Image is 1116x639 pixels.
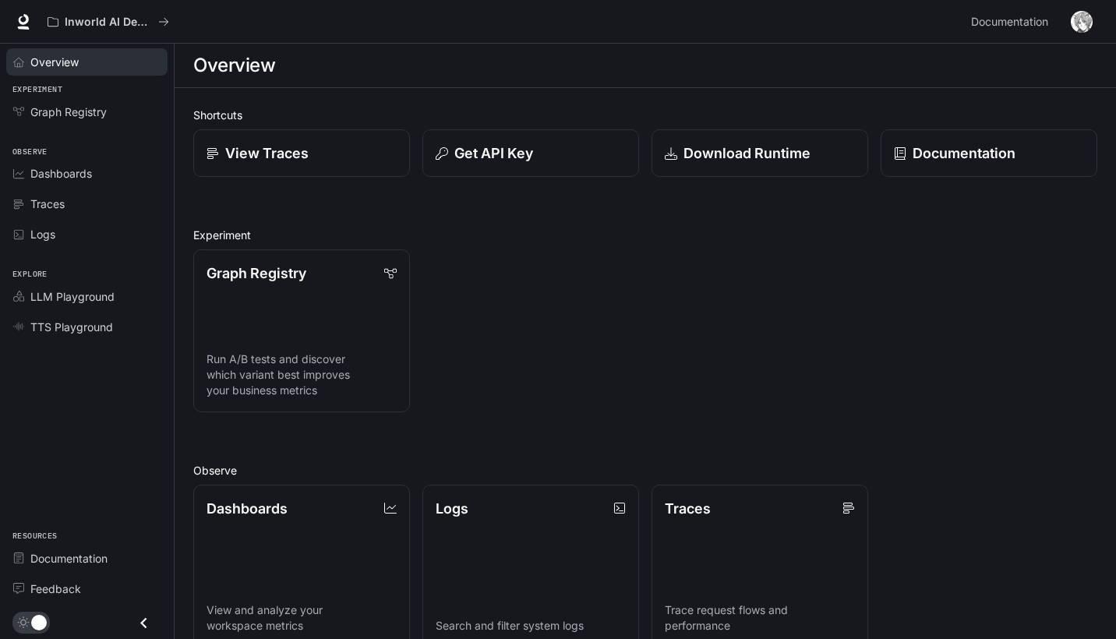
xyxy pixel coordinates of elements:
span: Logs [30,226,55,242]
a: Documentation [881,129,1097,177]
h1: Overview [193,50,275,81]
span: Overview [30,54,79,70]
a: Logs [6,221,168,248]
p: Get API Key [454,143,533,164]
h2: Experiment [193,227,1097,243]
span: Graph Registry [30,104,107,120]
a: Overview [6,48,168,76]
button: User avatar [1066,6,1097,37]
p: Documentation [913,143,1015,164]
span: Dashboards [30,165,92,182]
span: Traces [30,196,65,212]
a: View Traces [193,129,410,177]
p: Traces [665,498,711,519]
p: Search and filter system logs [436,618,626,634]
p: View Traces [225,143,309,164]
a: Documentation [965,6,1060,37]
p: Run A/B tests and discover which variant best improves your business metrics [207,351,397,398]
button: Get API Key [422,129,639,177]
a: Download Runtime [652,129,868,177]
h2: Observe [193,462,1097,478]
p: Logs [436,498,468,519]
a: Documentation [6,545,168,572]
p: View and analyze your workspace metrics [207,602,397,634]
p: Graph Registry [207,263,306,284]
span: LLM Playground [30,288,115,305]
a: Dashboards [6,160,168,187]
span: Feedback [30,581,81,597]
a: Graph Registry [6,98,168,125]
p: Trace request flows and performance [665,602,855,634]
p: Dashboards [207,498,288,519]
span: TTS Playground [30,319,113,335]
button: Close drawer [126,607,161,639]
a: LLM Playground [6,283,168,310]
img: User avatar [1071,11,1093,33]
a: Feedback [6,575,168,602]
a: Graph RegistryRun A/B tests and discover which variant best improves your business metrics [193,249,410,412]
a: TTS Playground [6,313,168,341]
span: Documentation [971,12,1048,32]
a: Traces [6,190,168,217]
span: Dark mode toggle [31,613,47,630]
span: Documentation [30,550,108,567]
p: Inworld AI Demos [65,16,152,29]
p: Download Runtime [683,143,811,164]
button: All workspaces [41,6,176,37]
h2: Shortcuts [193,107,1097,123]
